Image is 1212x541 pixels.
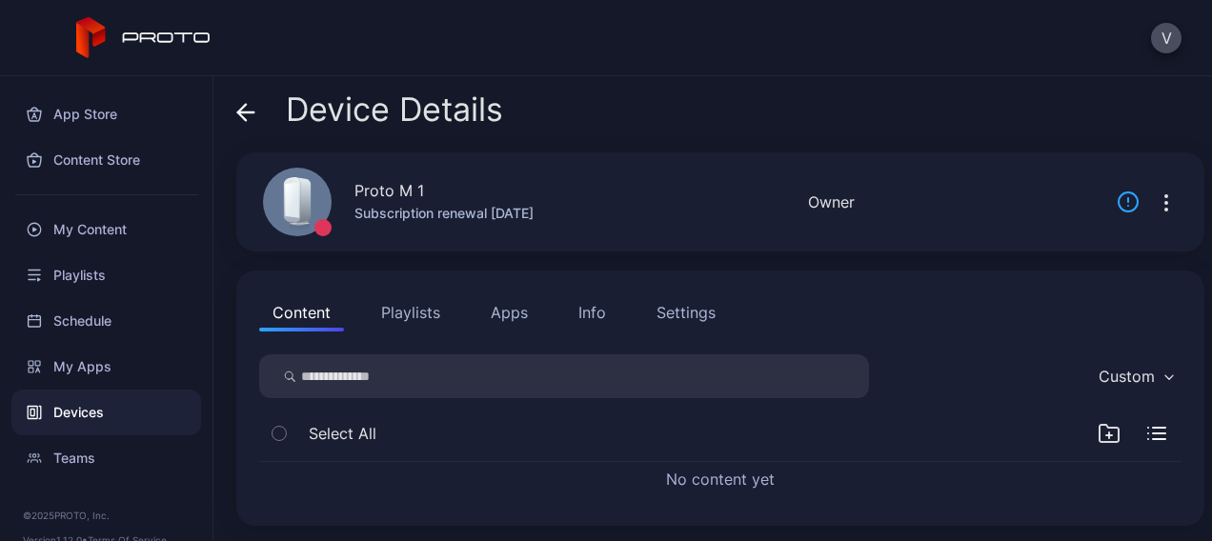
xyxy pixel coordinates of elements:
[368,293,454,331] button: Playlists
[354,179,424,202] div: Proto M 1
[23,508,190,523] div: © 2025 PROTO, Inc.
[11,390,201,435] a: Devices
[11,252,201,298] a: Playlists
[1151,23,1182,53] button: V
[11,137,201,183] a: Content Store
[808,190,855,213] div: Owner
[643,293,729,331] button: Settings
[354,202,534,225] div: Subscription renewal [DATE]
[1099,367,1155,386] div: Custom
[11,298,201,344] a: Schedule
[565,293,619,331] button: Info
[11,435,201,481] a: Teams
[578,301,606,324] div: Info
[259,293,344,331] button: Content
[309,422,376,445] span: Select All
[666,468,775,491] h2: No content yet
[286,91,503,128] span: Device Details
[477,293,541,331] button: Apps
[656,301,716,324] div: Settings
[11,207,201,252] a: My Content
[1089,354,1182,398] button: Custom
[11,344,201,390] a: My Apps
[11,91,201,137] a: App Store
